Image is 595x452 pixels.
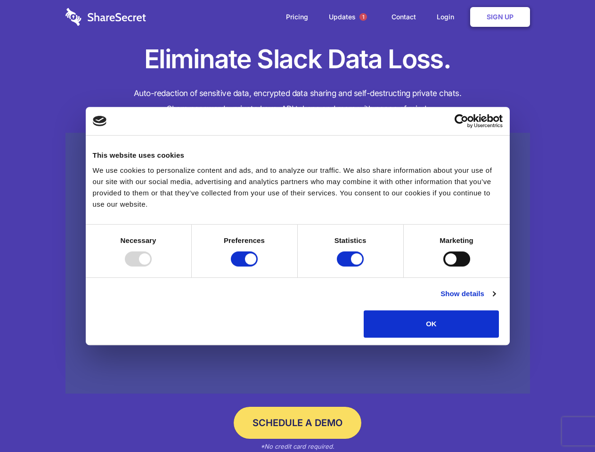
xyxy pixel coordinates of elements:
div: This website uses cookies [93,150,503,161]
strong: Necessary [121,236,156,244]
a: Pricing [277,2,318,32]
strong: Statistics [334,236,367,244]
a: Usercentrics Cookiebot - opens in a new window [420,114,503,128]
em: *No credit card required. [261,443,334,450]
a: Show details [440,288,495,299]
div: We use cookies to personalize content and ads, and to analyze our traffic. We also share informat... [93,165,503,210]
a: Login [427,2,468,32]
h4: Auto-redaction of sensitive data, encrypted data sharing and self-destructing private chats. Shar... [65,86,530,117]
img: logo [93,116,107,126]
img: logo-wordmark-white-trans-d4663122ce5f474addd5e946df7df03e33cb6a1c49d2221995e7729f52c070b2.svg [65,8,146,26]
span: 1 [359,13,367,21]
a: Wistia video thumbnail [65,133,530,394]
strong: Preferences [224,236,265,244]
button: OK [364,310,499,338]
a: Contact [382,2,425,32]
a: Sign Up [470,7,530,27]
a: Schedule a Demo [234,407,361,439]
strong: Marketing [440,236,473,244]
h1: Eliminate Slack Data Loss. [65,42,530,76]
